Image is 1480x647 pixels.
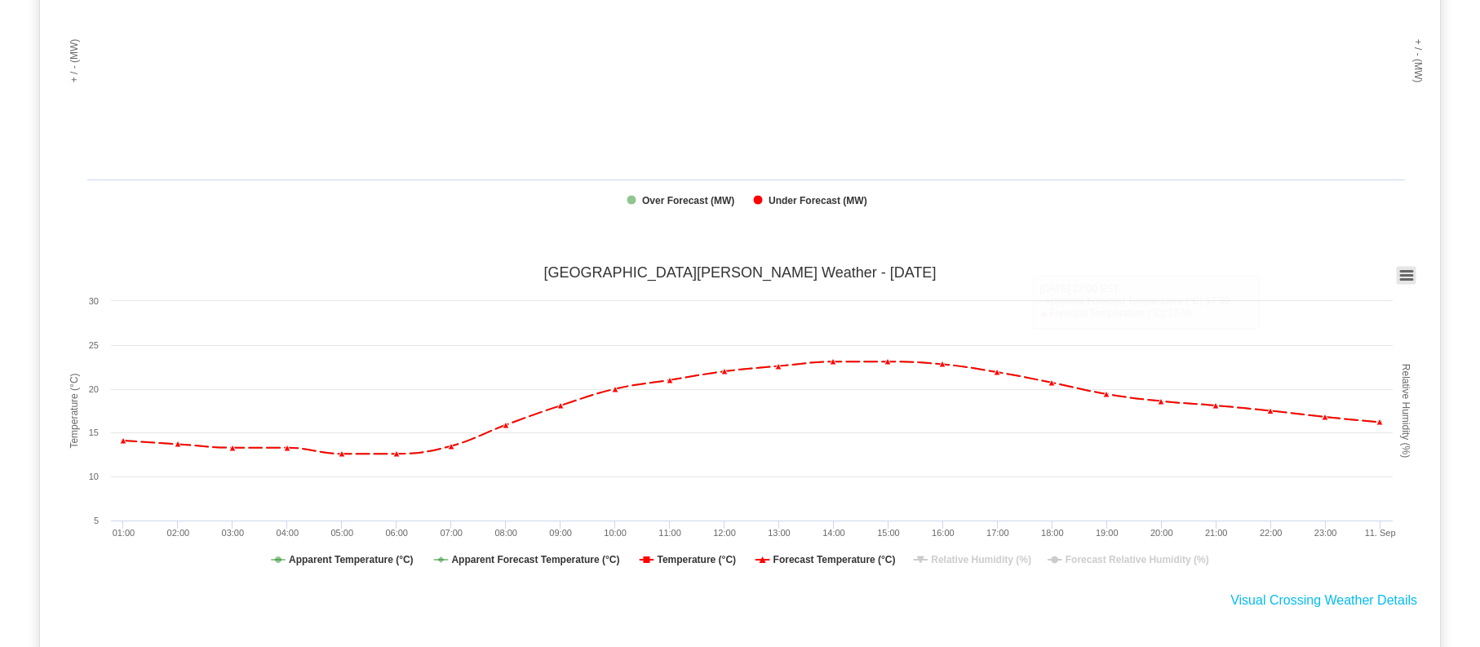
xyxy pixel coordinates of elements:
text: 20:00 [1150,528,1173,538]
text: 10 [89,472,99,481]
a: Visual Crossing Weather Details [1230,593,1417,607]
tspan: Relative Humidity (%) [1400,364,1411,458]
tspan: Under Forecast (MW) [769,195,867,206]
tspan: Relative Humidity (%) [931,554,1031,565]
text: 18:00 [1041,528,1064,538]
text: 14:00 [822,528,845,538]
tspan: Forecast Relative Humidity (%) [1066,554,1209,565]
text: 07:00 [440,528,463,538]
tspan: Forecast Temperature (°C) [773,554,896,565]
tspan: 11. Sep [1365,528,1396,538]
tspan: + / - (MW) [1412,39,1424,83]
text: 12:00 [713,528,736,538]
tspan: Over Forecast (MW) [642,195,734,206]
text: 19:00 [1096,528,1119,538]
text: 15:00 [877,528,900,538]
text: 09:00 [549,528,572,538]
tspan: Apparent Temperature (°C) [289,554,414,565]
text: 22:00 [1260,528,1283,538]
text: 08:00 [494,528,517,538]
text: 23:00 [1314,528,1337,538]
tspan: + / - (MW) [69,39,80,83]
tspan: Apparent Forecast Temperature (°C) [451,554,619,565]
text: 17:00 [986,528,1009,538]
text: 15 [89,428,99,437]
text: 02:00 [167,528,190,538]
text: 06:00 [385,528,408,538]
tspan: [GEOGRAPHIC_DATA][PERSON_NAME] Weather - [DATE] [544,264,937,281]
text: 21:00 [1205,528,1228,538]
text: 01:00 [113,528,135,538]
text: 25 [89,340,99,350]
text: 03:00 [222,528,245,538]
text: 20 [89,384,99,394]
text: 30 [89,296,99,306]
text: 10:00 [604,528,627,538]
text: 13:00 [768,528,791,538]
text: 5 [94,516,99,525]
tspan: Temperature (°C) [69,374,80,449]
text: 04:00 [277,528,299,538]
text: 05:00 [330,528,353,538]
tspan: Temperature (°C) [657,554,736,565]
text: 16:00 [932,528,955,538]
text: 11:00 [658,528,681,538]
